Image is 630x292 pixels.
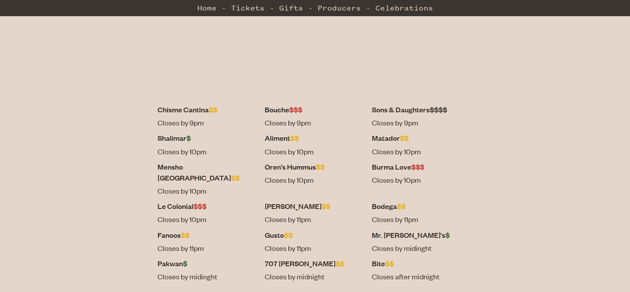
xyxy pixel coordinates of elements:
span: $$ [316,162,325,172]
dd: Closes by 11pm [157,243,258,254]
dt: Mr. [PERSON_NAME]'s [372,229,472,240]
dd: Closes by 9pm [372,117,472,128]
span: $$ [322,201,330,211]
dt: Sons & Daughters [372,104,472,115]
span: $$ [385,258,394,268]
span: $$ [209,104,217,115]
span: $$ [397,201,406,211]
dt: Gusto [265,229,365,240]
span: $$$ [193,201,206,211]
dt: Mensho [GEOGRAPHIC_DATA] [157,161,258,183]
dd: Closes by 9pm [157,117,258,128]
span: $$$$ [430,104,447,115]
dd: Closes by midnight [265,271,365,282]
dd: Closes by 11pm [265,243,365,254]
span: $$$ [289,104,302,115]
dd: Closes by midinght [157,271,258,282]
dd: Closes after midnight [372,271,472,282]
dd: Closes by 9pm [265,117,365,128]
dt: Pakwan [157,258,258,269]
span: $$ [284,230,293,240]
dt: [PERSON_NAME] [265,201,365,212]
dt: Shalimar [157,132,258,143]
span: $$ [181,230,189,240]
dt: Bouche [265,104,365,115]
dt: Burma Love [372,161,472,172]
dd: Closes by 10pm [372,174,472,185]
dt: Fanoos [157,229,258,240]
dt: Matador [372,132,472,143]
dt: Oren’s Hummus [265,161,365,172]
dd: Closes by 10pm [372,146,472,157]
dd: Closes by 10pm [157,185,258,196]
span: $$ [290,133,299,143]
dd: Closes by midinght [372,243,472,254]
span: $$ [231,173,240,183]
dd: Closes by 10pm [265,174,365,185]
dd: Closes by 11pm [372,214,472,225]
span: $ [186,133,191,143]
dt: Le Colonial [157,201,258,212]
dt: Aliment [265,132,365,143]
dd: Closes by 10pm [265,146,365,157]
dd: Closes by 11pm [265,214,365,225]
span: $ [183,258,187,268]
span: $ [445,230,450,240]
dd: Closes by 10pm [157,214,258,225]
dt: Chisme Cantina [157,104,258,115]
span: $$ [336,258,344,268]
dd: Closes by 10pm [157,146,258,157]
dt: 707 [PERSON_NAME] [265,258,365,269]
span: $$$ [411,162,424,172]
dt: Bodega [372,201,472,212]
dt: Bite [372,258,472,269]
span: $$ [400,133,409,143]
